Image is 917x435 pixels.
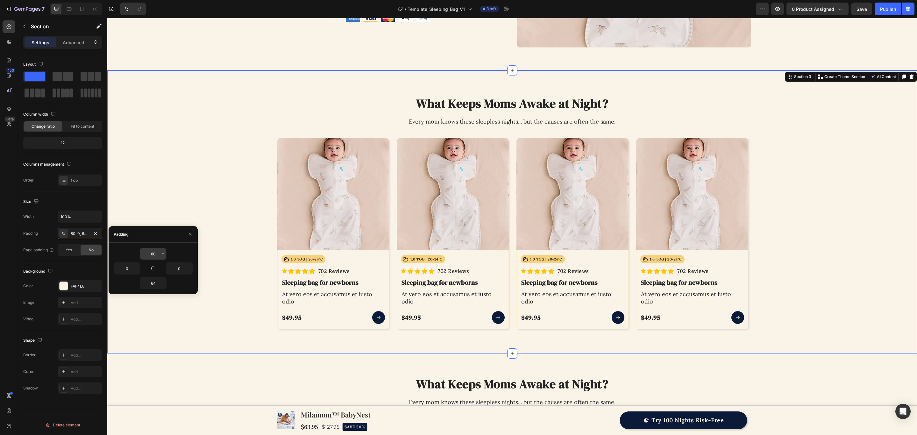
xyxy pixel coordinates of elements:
[71,231,89,237] div: 80, 0, 64, 0
[543,239,575,244] p: 1.0 TOG | 20-24˚C
[23,110,57,119] div: Column width
[107,18,917,435] iframe: Design area
[405,6,406,12] span: /
[174,295,195,304] div: $49.95
[71,353,101,358] div: Add...
[409,120,521,232] a: Sleeping bag for newborns
[25,139,101,147] div: 12
[23,197,40,206] div: Size
[23,267,54,276] div: Background
[895,404,911,419] div: Open Intercom Messenger
[544,397,616,408] div: Try 100 Nights Risk-Free
[385,293,397,306] button: <p>View more</p>
[851,3,872,15] button: Save
[23,214,34,219] div: Width
[140,277,166,289] input: Auto
[303,239,335,244] p: 1.0 TOG | 20-24˚C
[71,386,101,391] div: Add...
[504,293,517,306] button: <p>View more</p>
[6,68,15,73] div: 450
[66,247,72,253] span: Yes
[857,6,867,12] span: Save
[193,405,211,413] div: $63.95
[624,293,637,306] button: <p>View more</p>
[23,420,102,430] button: Delete element
[42,5,45,13] p: 7
[686,56,705,62] div: Section 3
[71,317,101,322] div: Add...
[31,23,83,30] p: Section
[423,239,455,244] p: 1.0 TOG | 20-24˚C
[71,300,101,306] div: Add...
[32,124,55,129] span: Change ratio
[71,369,101,375] div: Add...
[717,56,758,62] p: Create Theme Section
[534,273,636,288] p: At vero eos et accusamus et iusto odio
[23,60,45,69] div: Layout
[294,273,397,288] p: At vero eos et accusamus et iusto odio
[5,117,15,122] div: Beta
[114,232,129,237] div: Padding
[23,369,36,374] div: Corner
[32,39,49,46] p: Settings
[786,3,849,15] button: 0 product assigned
[23,316,33,322] div: Video
[529,120,641,232] a: Sleeping bag for newborns
[533,295,554,304] div: $49.95
[875,3,901,15] button: Publish
[89,247,94,253] span: No
[174,260,278,269] h1: Sleeping bag for newborns
[58,211,102,222] input: Auto
[487,6,496,12] span: Draft
[23,160,73,169] div: Columns management
[23,352,36,358] div: Border
[63,39,84,46] p: Advanced
[23,385,38,391] div: Shadow
[294,260,397,269] h1: Sleeping bag for newborns
[283,380,527,389] p: Every mom knows these sleepless nights... but the causes are often the same.
[45,421,80,429] div: Delete element
[23,336,44,345] div: Shape
[170,120,282,232] a: Sleeping bag for newborns
[450,250,482,257] p: 702 Reviews
[23,247,54,253] div: Page padding
[140,248,166,260] input: Auto
[71,124,94,129] span: Fit to content
[3,3,47,15] button: 7
[331,250,362,257] p: 702 Reviews
[792,6,834,12] span: 0 product assigned
[237,406,258,413] p: SAVE 50%
[182,359,628,374] h2: What Keeps Moms Awake at Night?
[413,295,434,304] div: $49.95
[211,250,243,257] p: 702 Reviews
[114,263,140,274] input: Auto
[265,293,278,306] button: <p>View more</p>
[120,3,146,15] div: Undo/Redo
[214,405,233,413] div: $127.95
[414,273,516,288] p: At vero eos et accusamus et iusto odio
[413,260,517,269] h1: Sleeping bag for newborns
[762,55,790,63] button: AI Content
[513,394,640,411] button: Try 100 Nights Risk-Free
[71,283,101,289] div: FAF4E8
[408,6,465,12] span: Template_Sleeping_Bag_V1
[533,260,637,269] h1: Sleeping bag for newborns
[23,231,38,236] div: Padding
[880,6,896,12] div: Publish
[570,250,601,257] p: 702 Reviews
[175,273,277,288] p: At vero eos et accusamus et iusto odio
[1,99,809,108] p: Every mom knows these sleepless nights... but the causes are often the same.
[294,295,314,304] div: $49.95
[166,263,192,274] input: Auto
[23,177,34,183] div: Order
[23,300,34,305] div: Image
[289,120,402,232] a: Sleeping bag for newborns
[193,392,364,402] h1: Milamom™ BabyNest
[184,239,216,244] p: 1.0 TOG | 20-24˚C
[23,283,33,289] div: Color
[71,178,101,183] div: 1 col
